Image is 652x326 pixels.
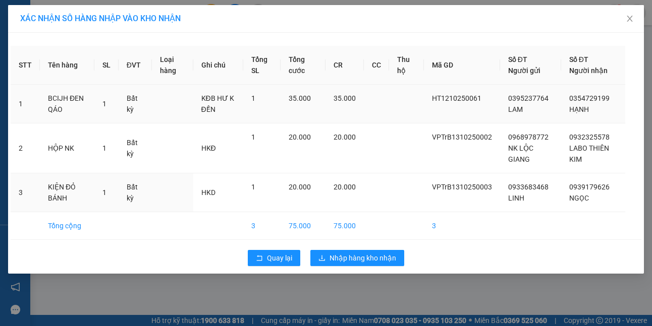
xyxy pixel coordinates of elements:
[256,254,263,263] span: rollback
[334,183,356,191] span: 20.000
[310,250,404,266] button: downloadNhập hàng kho nhận
[508,105,523,113] span: LAM
[201,144,216,152] span: HKĐ
[364,46,389,85] th: CC
[508,183,549,191] span: 0933683468
[40,85,94,123] td: BCIJH ĐEN QÁO
[119,123,152,173] td: Bất kỳ
[508,94,549,102] span: 0395237764
[281,212,325,240] td: 75.000
[432,183,492,191] span: VPTrB1310250003
[569,67,608,75] span: Người nhận
[20,14,181,23] span: XÁC NHẬN SỐ HÀNG NHẬP VÀO KHO NHẬN
[102,188,106,197] span: 1
[251,183,255,191] span: 1
[267,252,292,264] span: Quay lại
[40,212,94,240] td: Tổng cộng
[325,46,364,85] th: CR
[40,46,94,85] th: Tên hàng
[119,46,152,85] th: ĐVT
[119,173,152,212] td: Bất kỳ
[119,85,152,123] td: Bất kỳ
[251,94,255,102] span: 1
[424,46,500,85] th: Mã GD
[243,46,281,85] th: Tổng SL
[193,46,243,85] th: Ghi chú
[508,144,533,163] span: NK LỘC GIANG
[508,194,524,202] span: LINH
[201,94,234,113] span: KĐB HƯ K ĐỀN
[325,212,364,240] td: 75.000
[424,212,500,240] td: 3
[330,252,396,264] span: Nhập hàng kho nhận
[569,94,610,102] span: 0354729199
[201,188,215,197] span: HKD
[243,212,281,240] td: 3
[569,105,589,113] span: HẠNH
[289,133,311,141] span: 20.000
[289,183,311,191] span: 20.000
[94,46,119,85] th: SL
[569,144,609,163] span: LABO THIÊN KIM
[11,85,40,123] td: 1
[389,46,423,85] th: Thu hộ
[40,123,94,173] td: HỘP NK
[569,194,589,202] span: NGỌC
[102,100,106,108] span: 1
[289,94,311,102] span: 35.000
[11,173,40,212] td: 3
[102,144,106,152] span: 1
[508,67,540,75] span: Người gửi
[152,46,193,85] th: Loại hàng
[569,183,610,191] span: 0939179626
[251,133,255,141] span: 1
[569,55,588,63] span: Số ĐT
[11,123,40,173] td: 2
[334,133,356,141] span: 20.000
[508,55,527,63] span: Số ĐT
[432,133,492,141] span: VPTrB1310250002
[40,173,94,212] td: KIỆN ĐỎ BÁNH
[334,94,356,102] span: 35.000
[626,15,634,23] span: close
[569,133,610,141] span: 0932325578
[248,250,300,266] button: rollbackQuay lại
[281,46,325,85] th: Tổng cước
[508,133,549,141] span: 0968978772
[616,5,644,33] button: Close
[432,94,481,102] span: HT1210250061
[318,254,325,263] span: download
[11,46,40,85] th: STT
